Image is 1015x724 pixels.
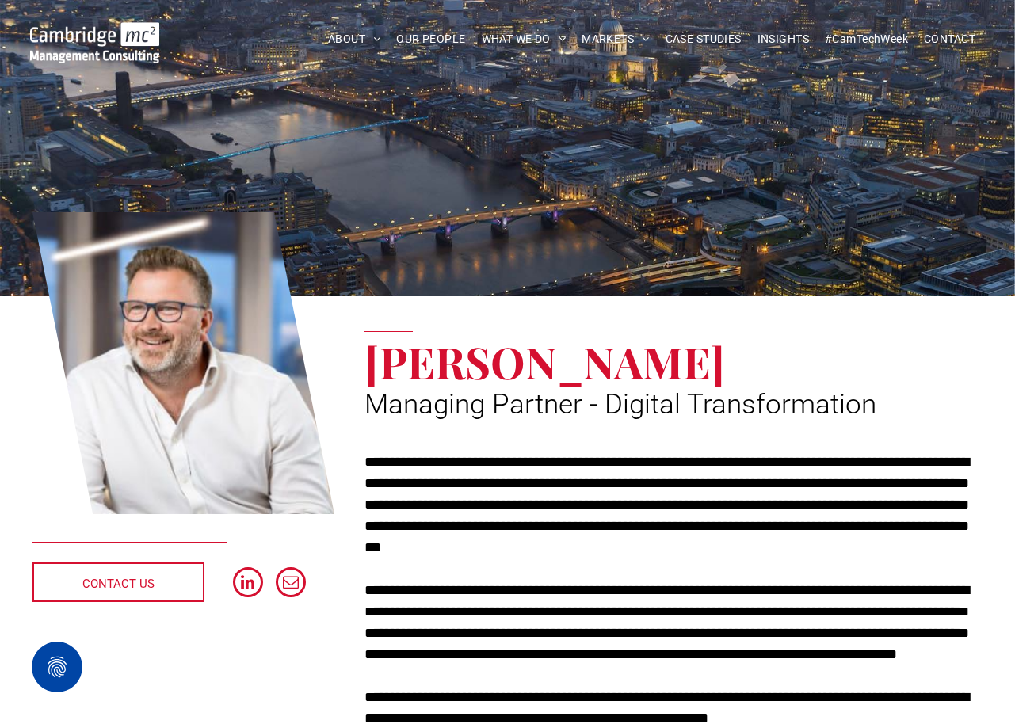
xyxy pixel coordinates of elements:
a: CONTACT [916,27,983,51]
a: Your Business Transformed | Cambridge Management Consulting [30,25,160,41]
span: [PERSON_NAME] [364,332,725,391]
span: Managing Partner - Digital Transformation [364,388,876,421]
a: OUR PEOPLE [388,27,473,51]
a: email [276,567,306,601]
a: CONTACT US [32,562,204,602]
a: ABOUT [320,27,389,51]
a: linkedin [233,567,263,601]
a: CASE STUDIES [658,27,750,51]
a: #CamTechWeek [817,27,916,51]
a: MARKETS [574,27,657,51]
span: CONTACT US [82,564,155,604]
img: Cambridge MC Logo, digital transformation [30,22,160,63]
a: WHAT WE DO [474,27,574,51]
a: Digital Transformation | Simon Crimp | Managing Partner - Digital Transformation [32,210,335,517]
a: INSIGHTS [750,27,817,51]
